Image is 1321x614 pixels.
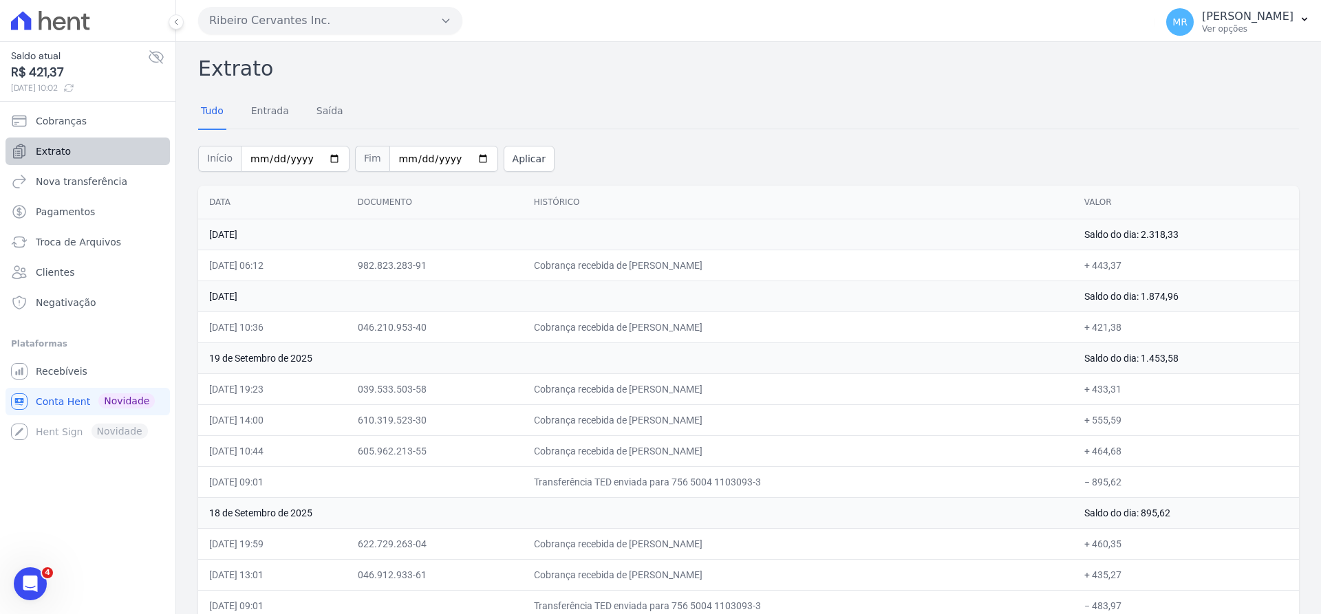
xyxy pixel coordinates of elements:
span: [DATE] 10:02 [11,82,148,94]
a: Nova transferência [6,168,170,195]
button: Ribeiro Cervantes Inc. [198,7,462,34]
td: Cobrança recebida de [PERSON_NAME] [523,404,1073,435]
td: 622.729.263-04 [347,528,523,559]
span: Conta Hent [36,395,90,408]
td: 605.962.213-55 [347,435,523,466]
td: + 555,59 [1073,404,1299,435]
span: Recebíveis [36,364,87,378]
th: Histórico [523,186,1073,219]
th: Documento [347,186,523,219]
td: 18 de Setembro de 2025 [198,497,1073,528]
span: 4 [42,567,53,578]
a: Clientes [6,259,170,286]
td: [DATE] 06:12 [198,250,347,281]
a: Pagamentos [6,198,170,226]
td: 610.319.523-30 [347,404,523,435]
h2: Extrato [198,53,1299,84]
td: Cobrança recebida de [PERSON_NAME] [523,250,1073,281]
th: Data [198,186,347,219]
a: Cobranças [6,107,170,135]
span: Clientes [36,265,74,279]
td: Cobrança recebida de [PERSON_NAME] [523,559,1073,590]
a: Troca de Arquivos [6,228,170,256]
td: + 443,37 [1073,250,1299,281]
td: Transferência TED enviada para 756 5004 1103093-3 [523,466,1073,497]
td: [DATE] 19:23 [198,373,347,404]
p: [PERSON_NAME] [1202,10,1293,23]
td: − 895,62 [1073,466,1299,497]
td: [DATE] 13:01 [198,559,347,590]
span: Saldo atual [11,49,148,63]
a: Extrato [6,138,170,165]
span: Troca de Arquivos [36,235,121,249]
span: Nova transferência [36,175,127,188]
td: [DATE] 10:44 [198,435,347,466]
td: Cobrança recebida de [PERSON_NAME] [523,528,1073,559]
th: Valor [1073,186,1299,219]
td: [DATE] 09:01 [198,466,347,497]
p: Ver opções [1202,23,1293,34]
td: [DATE] [198,281,1073,311]
td: Saldo do dia: 1.874,96 [1073,281,1299,311]
a: Recebíveis [6,358,170,385]
span: Novidade [98,393,155,408]
span: Início [198,146,241,172]
span: R$ 421,37 [11,63,148,82]
nav: Sidebar [11,107,164,446]
a: Entrada [248,94,292,130]
td: + 433,31 [1073,373,1299,404]
td: Cobrança recebida de [PERSON_NAME] [523,373,1073,404]
td: Saldo do dia: 2.318,33 [1073,219,1299,250]
button: Aplicar [504,146,555,172]
td: [DATE] [198,219,1073,250]
iframe: Intercom live chat [14,567,47,600]
span: Cobranças [36,114,87,128]
td: [DATE] 10:36 [198,311,347,342]
a: Saída [314,94,346,130]
a: Negativação [6,289,170,316]
td: 19 de Setembro de 2025 [198,342,1073,373]
a: Conta Hent Novidade [6,388,170,415]
div: Plataformas [11,336,164,352]
td: + 421,38 [1073,311,1299,342]
td: [DATE] 19:59 [198,528,347,559]
td: + 460,35 [1073,528,1299,559]
button: MR [PERSON_NAME] Ver opções [1155,3,1321,41]
td: Cobrança recebida de [PERSON_NAME] [523,435,1073,466]
td: Saldo do dia: 895,62 [1073,497,1299,528]
span: Negativação [36,296,96,309]
span: MR [1172,17,1188,27]
span: Extrato [36,144,71,158]
td: [DATE] 14:00 [198,404,347,435]
span: Pagamentos [36,205,95,219]
td: + 464,68 [1073,435,1299,466]
td: + 435,27 [1073,559,1299,590]
span: Fim [355,146,389,172]
a: Tudo [198,94,226,130]
td: Cobrança recebida de [PERSON_NAME] [523,311,1073,342]
td: 982.823.283-91 [347,250,523,281]
td: Saldo do dia: 1.453,58 [1073,342,1299,373]
td: 039.533.503-58 [347,373,523,404]
td: 046.912.933-61 [347,559,523,590]
td: 046.210.953-40 [347,311,523,342]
